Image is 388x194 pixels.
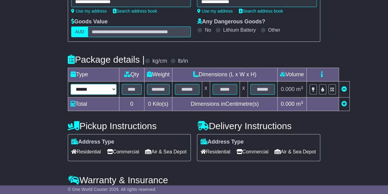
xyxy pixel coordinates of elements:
span: Commercial [107,147,139,156]
label: Address Type [71,139,114,145]
span: 0.000 [281,86,294,92]
span: © One World Courier 2025. All rights reserved. [68,187,156,192]
h4: Package details | [68,54,145,65]
a: Use my address [197,9,232,14]
sup: 3 [301,100,303,105]
a: Use my address [71,9,107,14]
label: Other [268,27,280,33]
h4: Warranty & Insurance [68,175,320,185]
a: Add new item [341,101,347,107]
span: Residential [71,147,101,156]
span: 0.000 [281,101,294,107]
label: Goods Value [71,18,108,25]
td: Total [68,97,119,111]
a: Remove this item [341,86,347,92]
span: Residential [200,147,230,156]
label: Address Type [200,139,244,145]
td: Dimensions in Centimetre(s) [172,97,277,111]
label: lb/in [178,58,188,65]
td: Type [68,68,119,81]
td: 0 [119,97,144,111]
sup: 3 [301,85,303,90]
label: No [205,27,211,33]
span: Commercial [236,147,268,156]
td: x [240,81,248,97]
td: Dimensions (L x W x H) [172,68,277,81]
h4: Delivery Instructions [197,121,320,131]
td: x [202,81,210,97]
h4: Pickup Instructions [68,121,191,131]
label: Any Dangerous Goods? [197,18,265,25]
label: kg/cm [152,58,167,65]
td: Kilo(s) [144,97,172,111]
td: Weight [144,68,172,81]
span: 0 [148,101,151,107]
td: Qty [119,68,144,81]
span: m [296,86,303,92]
span: Air & Sea Depot [275,147,316,156]
span: Air & Sea Depot [145,147,186,156]
label: AUD [71,26,88,37]
a: Search address book [239,9,283,14]
td: Volume [277,68,306,81]
span: m [296,101,303,107]
label: Lithium Battery [223,27,256,33]
a: Search address book [113,9,157,14]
